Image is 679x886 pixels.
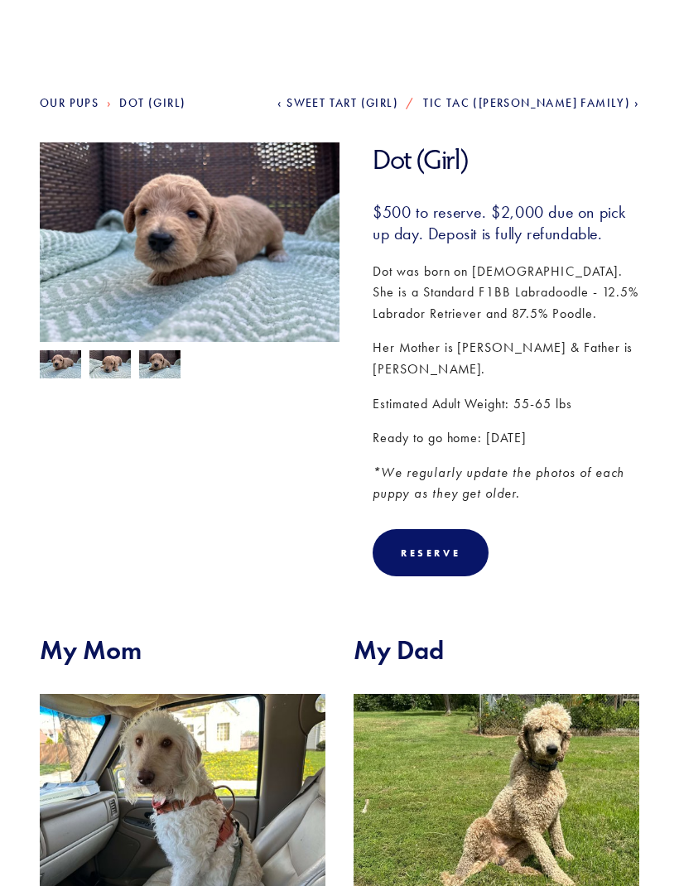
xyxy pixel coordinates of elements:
[373,202,639,245] h3: $500 to reserve. $2,000 due on pick up day. Deposit is fully refundable.
[119,97,185,111] a: Dot (Girl)
[373,262,639,325] p: Dot was born on [DEMOGRAPHIC_DATA]. She is a Standard F1BB Labradoodle - 12.5% Labrador Retriever...
[423,97,630,111] span: Tic Tac ([PERSON_NAME] Family)
[40,635,325,667] h2: My Mom
[40,143,339,368] img: Dot 1.jpg
[373,530,489,577] div: Reserve
[287,97,398,111] span: Sweet Tart (Girl)
[354,635,639,667] h2: My Dad
[373,143,639,177] h1: Dot (Girl)
[277,97,398,111] a: Sweet Tart (Girl)
[423,97,639,111] a: Tic Tac ([PERSON_NAME] Family)
[89,349,131,381] img: Dot 2.jpg
[373,338,639,380] p: Her Mother is [PERSON_NAME] & Father is [PERSON_NAME].
[373,428,639,450] p: Ready to go home: [DATE]
[40,351,81,383] img: Dot 1.jpg
[401,547,460,560] div: Reserve
[373,465,628,503] em: *We regularly update the photos of each puppy as they get older.
[373,394,639,416] p: Estimated Adult Weight: 55-65 lbs
[139,351,181,383] img: Dot 3.jpg
[40,97,99,111] a: Our Pups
